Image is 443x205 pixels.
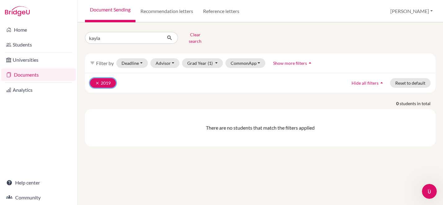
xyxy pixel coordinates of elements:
span: students in total [400,100,436,107]
span: Show more filters [273,60,307,66]
i: arrow_drop_up [307,60,313,66]
img: Bridge-U [5,6,30,16]
button: CommonApp [225,58,266,68]
a: Home [1,24,76,36]
button: Grad Year(1) [182,58,223,68]
button: Hide all filtersarrow_drop_up [346,78,390,88]
button: Clear search [178,30,212,46]
a: Analytics [1,84,76,96]
i: filter_list [90,60,95,65]
input: Find student by name... [85,32,162,44]
a: Documents [1,69,76,81]
button: clear2019 [90,78,116,88]
a: Community [1,191,76,204]
button: [PERSON_NAME] [388,5,436,17]
a: Help center [1,176,76,189]
span: (1) [208,60,213,66]
button: Deadline [116,58,148,68]
a: Students [1,38,76,51]
span: Hide all filters [352,80,379,86]
button: Show more filtersarrow_drop_up [268,58,318,68]
a: Universities [1,54,76,66]
iframe: Intercom live chat [422,184,437,199]
div: There are no students that match the filters applied [87,124,433,131]
span: Filter by [96,60,114,66]
strong: 0 [396,100,400,107]
button: Advisor [150,58,180,68]
button: Reset to default [390,78,431,88]
i: clear [95,81,100,85]
i: arrow_drop_up [379,80,385,86]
